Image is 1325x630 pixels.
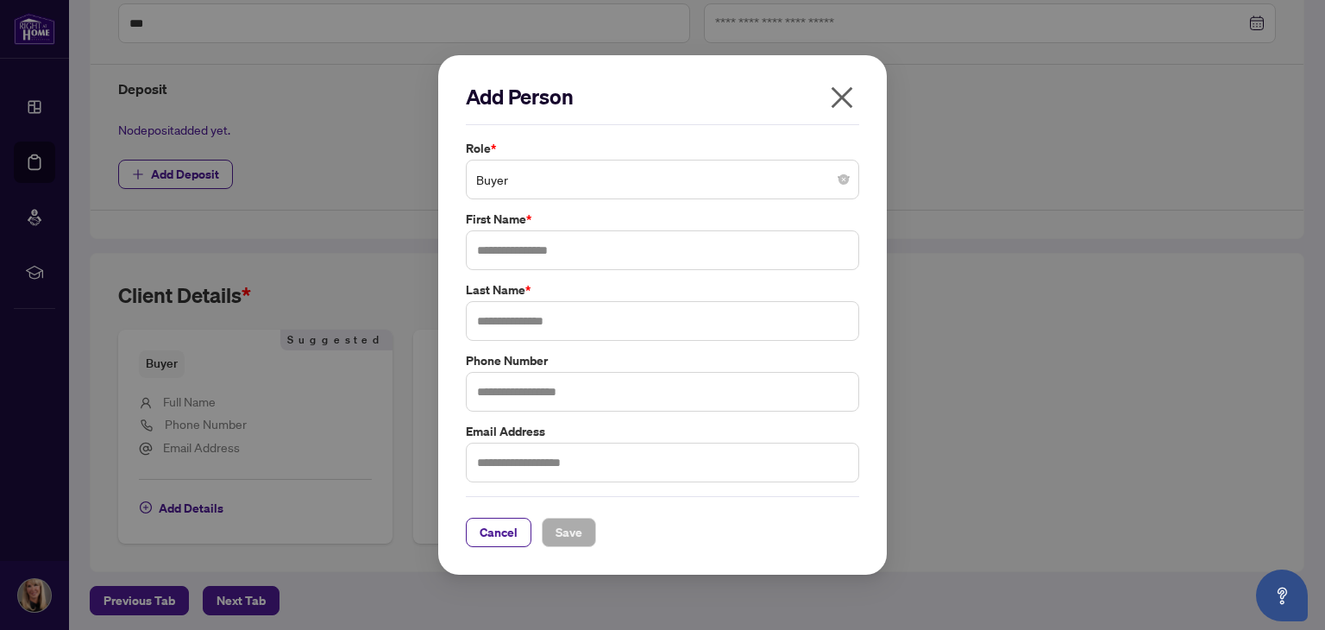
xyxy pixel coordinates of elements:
h2: Add Person [466,83,859,110]
span: close-circle [838,174,849,185]
label: Role [466,139,859,158]
span: close [828,84,856,111]
button: Cancel [466,518,531,547]
label: Phone Number [466,351,859,370]
label: First Name [466,210,859,229]
span: Cancel [480,519,518,546]
button: Open asap [1256,570,1308,621]
button: Save [542,518,596,547]
label: Email Address [466,422,859,441]
label: Last Name [466,280,859,299]
span: Buyer [476,163,849,196]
